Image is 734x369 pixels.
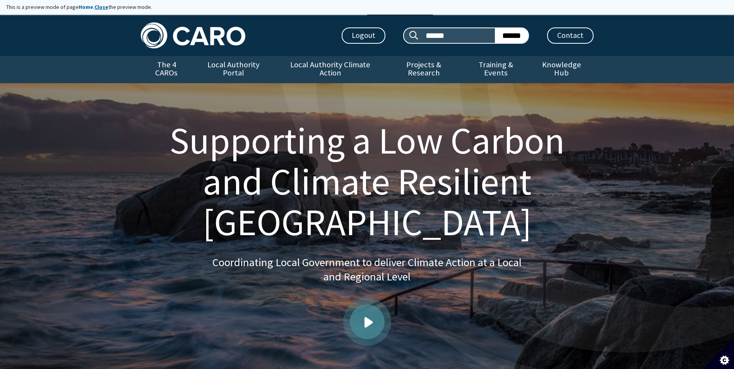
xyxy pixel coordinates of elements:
h1: Supporting a Low Carbon and Climate Resilient [GEOGRAPHIC_DATA] [150,120,584,243]
a: Training & Events [462,56,530,83]
a: Local Authority Climate Action [275,56,385,83]
a: The 4 CAROs [141,56,192,83]
img: Caro logo [141,22,245,48]
a: Play video [350,304,385,339]
span: This is a preview mode of page . the preview mode. [6,3,152,10]
a: Logout [342,27,385,44]
a: Knowledge Hub [530,56,593,83]
strong: Home [79,3,93,10]
p: Coordinating Local Government to deliver Climate Action at a Local and Regional Level [212,255,522,284]
a: Projects & Research [385,56,462,83]
a: Local Authority Portal [192,56,275,83]
a: Close [94,3,108,10]
button: Set cookie preferences [703,338,734,369]
a: Contact [547,27,594,44]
